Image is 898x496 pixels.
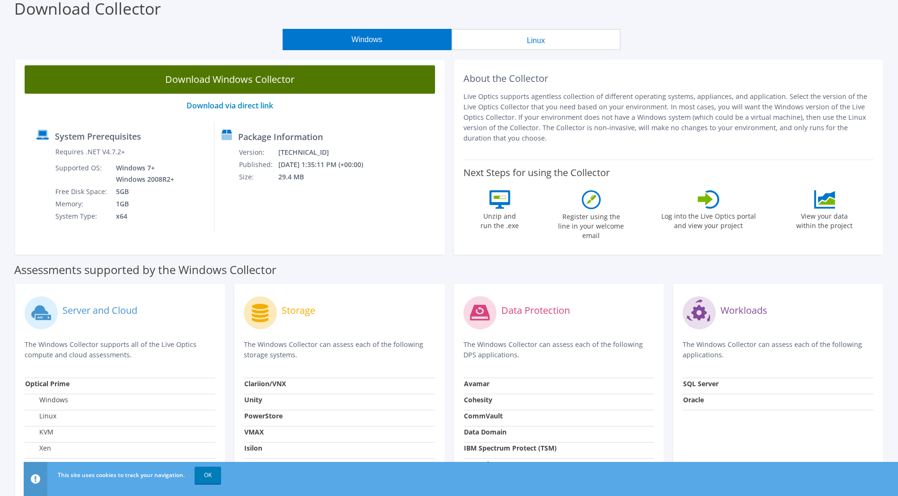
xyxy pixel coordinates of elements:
a: OK [195,467,221,484]
td: 29.4 MB [278,171,376,183]
button: Windows [283,29,452,50]
h2: About the Collector [463,73,874,84]
label: Windows [25,395,68,405]
label: VMware [25,460,65,469]
td: System Type: [55,210,109,222]
td: Version: [239,146,278,159]
strong: SQL Server [683,379,719,388]
td: Memory: [55,198,109,210]
td: Supported OS: [55,162,109,186]
p: Live Optics supports agentless collection of different operating systems, appliances, and applica... [463,91,874,143]
strong: NetBackup [464,460,500,469]
td: 5GB [109,186,176,198]
label: Workloads [720,306,767,315]
p: The Windows Collector can assess each of the following applications. [683,339,873,360]
label: Storage [282,306,315,315]
label: Data Protection [501,306,570,315]
strong: CommVault [464,411,503,420]
p: The Windows Collector can assess each of the following DPS applications. [463,339,654,360]
td: Size: [239,171,278,183]
label: System Prerequisites [55,132,141,141]
strong: SC [244,460,252,469]
strong: Oracle [683,395,704,404]
td: [DATE] 1:35:11 PM (+00:00) [278,159,376,171]
a: Download via direct link [187,100,273,111]
strong: Data Domain [464,427,507,436]
label: View your data within the project [791,209,859,230]
button: Linux [452,29,621,50]
td: 1GB [109,198,176,210]
label: Unzip and run the .exe [478,209,522,230]
span: This site uses cookies to track your navigation. [58,471,185,479]
label: Package Information [238,132,323,142]
label: Server and Cloud [62,306,137,315]
td: Published: [239,159,278,171]
p: The Windows Collector can assess each of the following storage systems. [244,339,435,360]
label: Log into the Live Optics portal and view your project [661,209,756,230]
td: x64 [109,210,176,222]
strong: Unity [244,395,262,404]
label: Requires .NET V4.7.2+ [55,147,125,157]
td: [TECHNICAL_ID] [278,146,376,159]
label: Linux [25,411,56,421]
strong: Isilon [244,443,262,452]
strong: VMAX [244,427,264,436]
strong: Clariion/VNX [244,379,286,388]
label: KVM [25,427,53,437]
td: Free Disk Space: [55,186,109,198]
label: Assessments supported by the Windows Collector [14,265,276,275]
p: The Windows Collector supports all of the Live Optics compute and cloud assessments. [25,339,215,360]
strong: PowerStore [244,411,283,420]
td: Windows 7+ Windows 2008R2+ [109,162,176,186]
label: Register using the line in your welcome email [556,209,627,240]
label: Next Steps for using the Collector [463,167,610,178]
strong: Cohesity [464,395,492,404]
a: Download Windows Collector [25,65,435,94]
strong: Optical Prime [25,379,70,388]
strong: Avamar [464,379,489,388]
strong: IBM Spectrum Protect (TSM) [464,443,557,452]
label: Xen [25,443,51,453]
